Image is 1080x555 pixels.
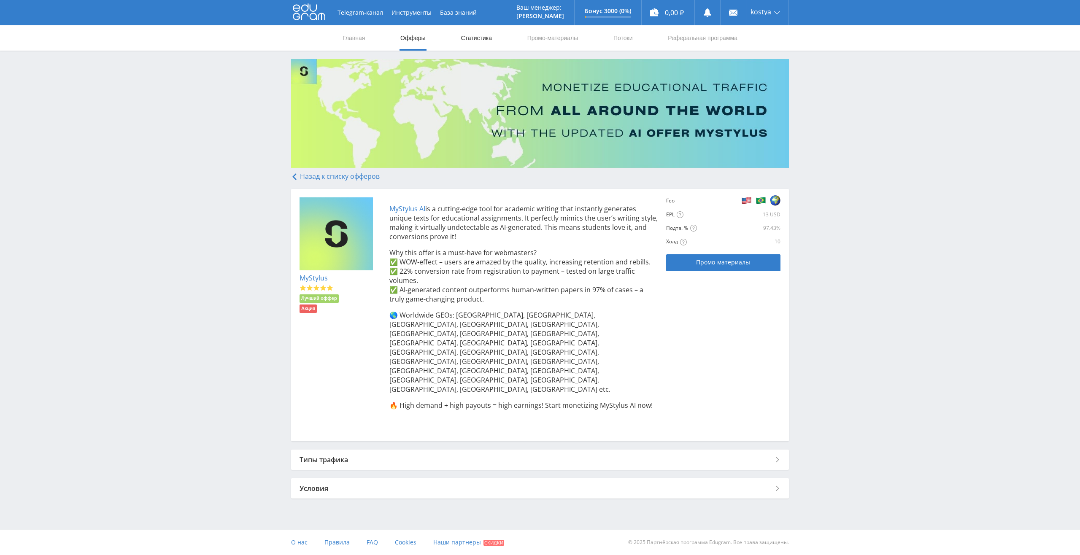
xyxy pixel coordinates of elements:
[666,254,780,271] a: Промо-материалы
[400,25,427,51] a: Офферы
[389,248,658,304] p: Why this offer is a must-have for webmasters? ✅ WOW-effect – users are amazed by the quality, inc...
[300,304,317,313] li: Акция
[300,294,339,303] li: Лучший оффер
[300,197,373,271] img: e836bfbd110e4da5150580c9a99ecb16.png
[526,25,579,51] a: Промо-материалы
[695,211,780,218] div: 13 USD
[544,530,789,555] div: © 2025 Партнёрская программа Edugram. Все права защищены.
[342,25,366,51] a: Главная
[666,225,742,232] div: Подтв. %
[613,25,634,51] a: Потоки
[666,197,693,204] div: Гео
[389,204,425,213] a: MyStylus AI
[666,238,742,245] div: Холд
[291,538,308,546] span: О нас
[367,530,378,555] a: FAQ
[585,8,631,14] p: Бонус 3000 (0%)
[395,538,416,546] span: Cookies
[291,478,789,498] div: Условия
[433,530,504,555] a: Наши партнеры Скидки
[770,195,780,206] img: 8ccb95d6cbc0ca5a259a7000f084d08e.png
[389,401,658,410] p: 🔥 High demand + high payouts = high earnings! Start monetizing MyStylus AI now!
[751,8,771,15] span: kostya
[389,204,658,241] p: is a cutting-edge tool for academic writing that instantly generates unique texts for educational...
[460,25,493,51] a: Статистика
[291,530,308,555] a: О нас
[744,238,780,245] div: 10
[291,450,789,470] div: Типы трафика
[291,59,789,168] img: Banner
[367,538,378,546] span: FAQ
[516,4,564,11] p: Ваш менеджер:
[666,211,693,218] div: EPL
[756,195,766,206] img: f6d4d8a03f8825964ffc357a2a065abb.png
[741,195,752,206] img: b2e5cb7c326a8f2fba0c03a72091f869.png
[291,172,380,181] a: Назад к списку офферов
[300,273,328,283] a: MyStylus
[389,310,658,394] p: 🌎 Worldwide GEOs: [GEOGRAPHIC_DATA], [GEOGRAPHIC_DATA], [GEOGRAPHIC_DATA], [GEOGRAPHIC_DATA], [GE...
[744,225,780,232] div: 97.43%
[433,538,481,546] span: Наши партнеры
[483,540,504,546] span: Скидки
[395,530,416,555] a: Cookies
[696,259,750,266] span: Промо-материалы
[667,25,738,51] a: Реферальная программа
[324,538,350,546] span: Правила
[516,13,564,19] p: [PERSON_NAME]
[324,530,350,555] a: Правила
